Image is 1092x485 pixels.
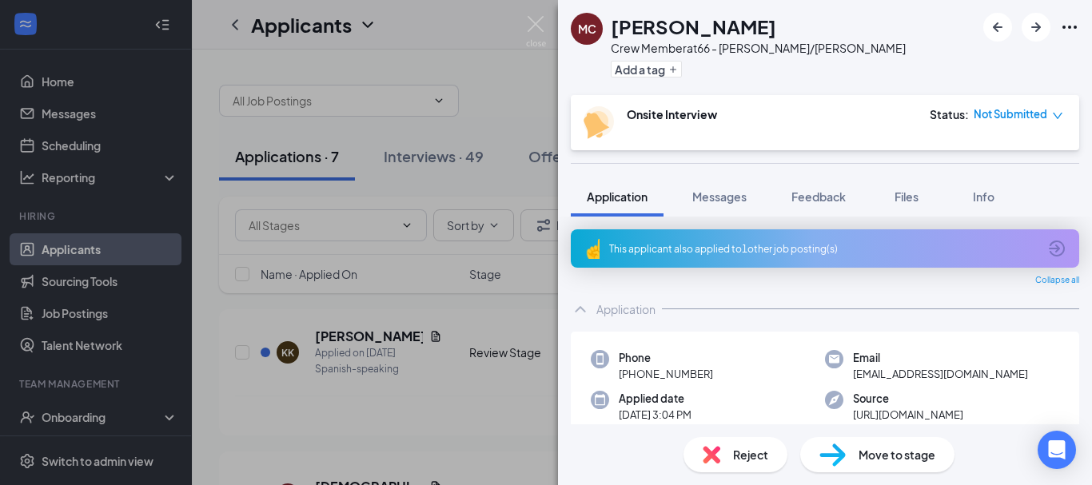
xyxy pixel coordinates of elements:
span: Feedback [791,189,846,204]
button: ArrowLeftNew [983,13,1012,42]
span: [EMAIL_ADDRESS][DOMAIN_NAME] [853,366,1028,382]
svg: ChevronUp [571,300,590,319]
span: Move to stage [859,446,935,463]
button: PlusAdd a tag [611,61,682,78]
span: Info [973,189,994,204]
span: Messages [692,189,747,204]
span: down [1052,110,1063,121]
span: Email [853,350,1028,366]
svg: Ellipses [1060,18,1079,37]
div: MC [578,21,596,37]
span: [PHONE_NUMBER] [619,366,713,382]
span: Collapse all [1035,274,1079,287]
h1: [PERSON_NAME] [611,13,776,40]
span: Source [853,391,963,407]
div: Open Intercom Messenger [1038,431,1076,469]
span: Not Submitted [974,106,1047,122]
span: Application [587,189,648,204]
span: Applied date [619,391,691,407]
div: This applicant also applied to 1 other job posting(s) [609,242,1038,256]
svg: ArrowRight [1026,18,1046,37]
button: ArrowRight [1022,13,1050,42]
div: Application [596,301,656,317]
svg: ArrowLeftNew [988,18,1007,37]
b: Onsite Interview [627,107,717,121]
span: Files [895,189,919,204]
span: [URL][DOMAIN_NAME] [853,407,963,423]
div: Status : [930,106,969,122]
div: Crew Member at 66 - [PERSON_NAME]/[PERSON_NAME] [611,40,906,56]
svg: ArrowCircle [1047,239,1066,258]
span: [DATE] 3:04 PM [619,407,691,423]
svg: Plus [668,65,678,74]
span: Reject [733,446,768,463]
span: Phone [619,350,713,366]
